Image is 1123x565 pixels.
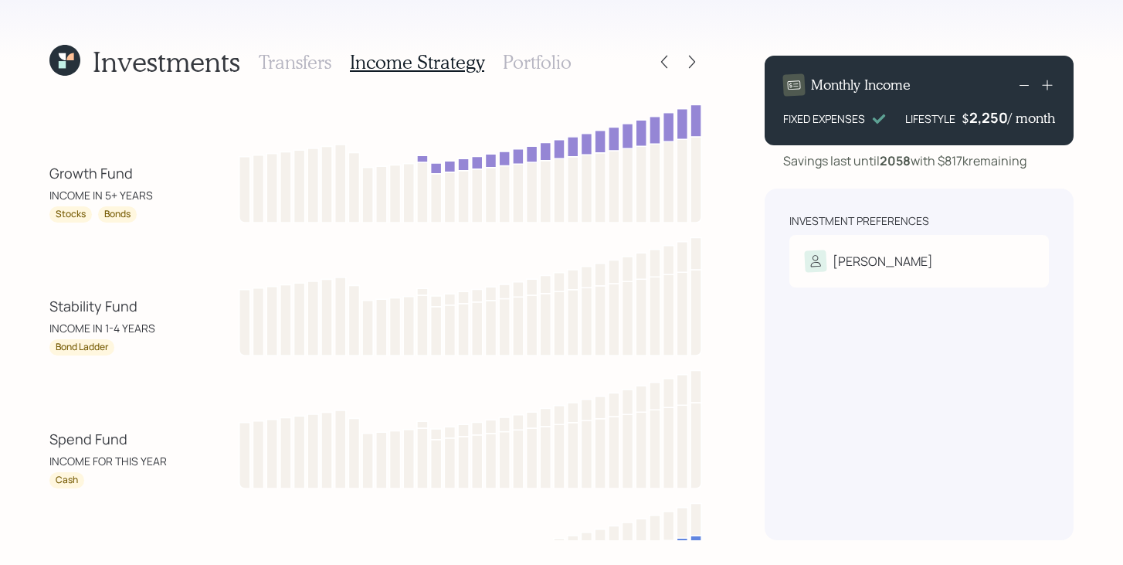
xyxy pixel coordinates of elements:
div: Savings last until with $817k remaining [783,151,1026,170]
div: Bonds [104,208,131,221]
h4: Monthly Income [811,77,911,94]
h3: Transfers [259,51,331,73]
h4: / month [1008,110,1055,127]
div: Spend Fund [49,429,127,450]
div: INCOME IN 5+ YEARS [49,187,153,203]
div: Stocks [56,208,86,221]
h3: Portfolio [503,51,572,73]
div: 2,250 [969,108,1008,127]
div: Investment Preferences [789,213,929,229]
h3: Income Strategy [350,51,484,73]
div: Stability Fund [49,296,137,317]
b: 2058 [880,152,911,169]
div: FIXED EXPENSES [783,111,865,127]
div: INCOME FOR THIS YEAR [49,453,167,469]
h4: $ [962,110,969,127]
h1: Investments [93,45,240,78]
div: Bond Ladder [56,341,108,354]
div: Cash [56,474,78,487]
div: [PERSON_NAME] [833,252,933,271]
div: Growth Fund [49,163,133,184]
div: LIFESTYLE [905,111,955,127]
div: INCOME IN 1-4 YEARS [49,320,155,336]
